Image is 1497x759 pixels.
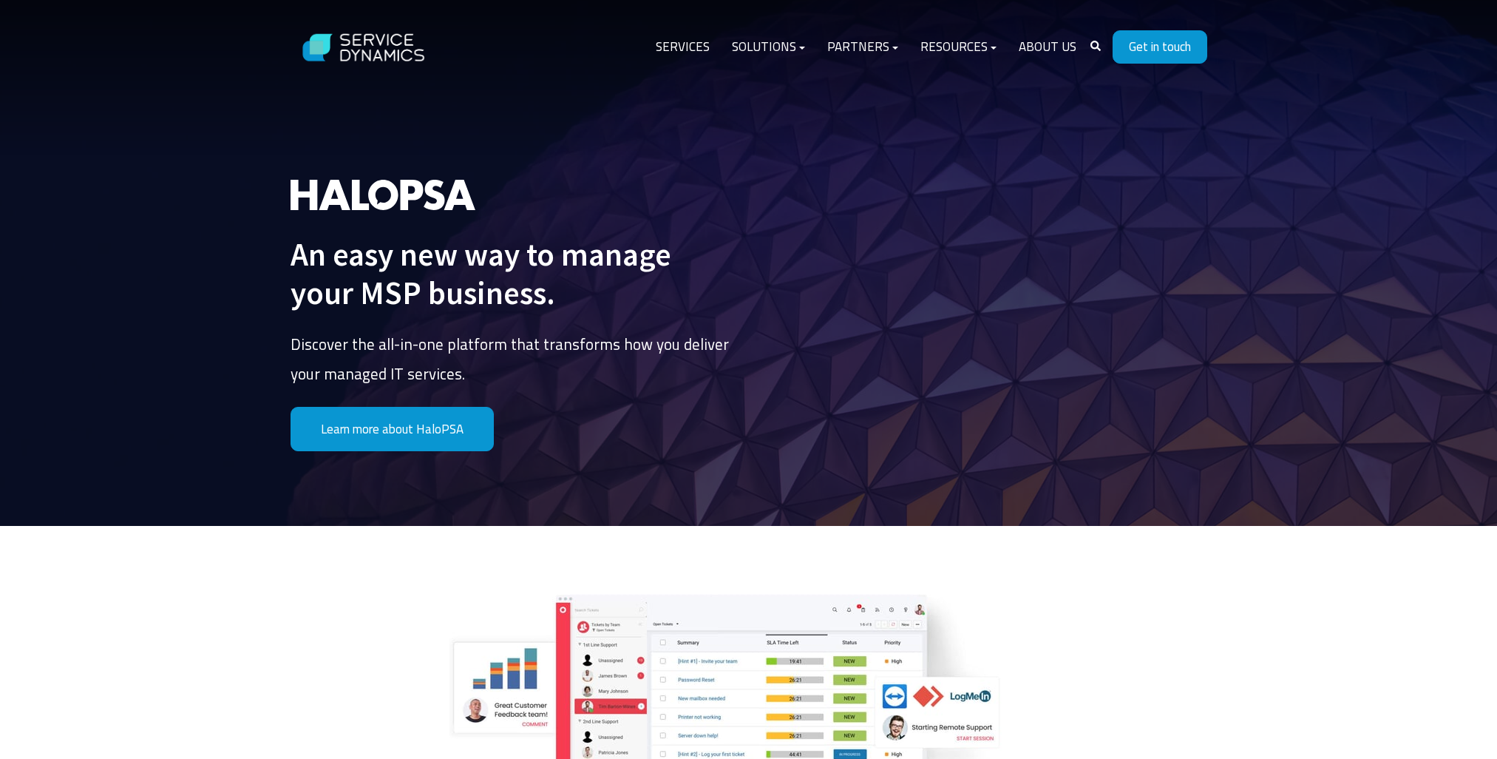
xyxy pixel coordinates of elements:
p: Discover the all-in-one platform that transforms how you deliver your managed IT services. [291,330,734,389]
h2: An easy new way to manage your MSP business. [291,236,734,312]
img: Service Dynamics Logo - White [291,19,438,76]
div: Navigation Menu [645,30,1087,65]
a: About Us [1008,30,1087,65]
a: Services [645,30,721,65]
a: Solutions [721,30,816,65]
a: Resources [909,30,1008,65]
a: Learn more about HaloPSA [291,407,494,452]
a: Get in touch [1113,30,1207,64]
img: HaloPSA [291,180,475,210]
a: Partners [816,30,909,65]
